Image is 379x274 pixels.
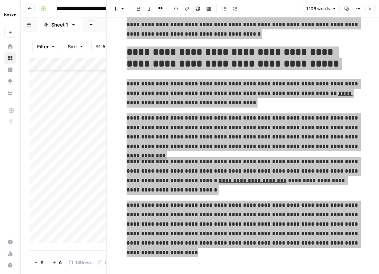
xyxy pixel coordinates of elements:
img: Haskn Logo [4,8,17,21]
button: Filter [32,41,60,52]
button: Add 10 Rows [48,257,66,268]
a: Home [4,41,16,52]
a: Settings [4,236,16,248]
a: Sheet 1 [37,17,82,32]
a: Opportunities [4,76,16,87]
span: Add Row [40,259,43,266]
button: Add Row [29,257,48,268]
div: 18 Rows [66,257,95,268]
a: Browse [4,52,16,64]
button: 5 Columns [91,41,132,52]
button: Sort [63,41,88,52]
div: Sheet 1 [51,21,68,28]
span: Add 10 Rows [59,259,61,266]
span: Sort [68,43,77,50]
a: Insights [4,64,16,76]
a: Your Data [4,87,16,99]
div: 5/5 Columns [95,257,136,268]
span: 1 106 words [306,5,330,12]
span: 5 Columns [103,43,127,50]
button: 1 106 words [303,4,340,13]
span: Filter [37,43,49,50]
a: Usage [4,248,16,259]
button: Help + Support [4,259,16,271]
button: Workspace: Haskn [4,6,16,24]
